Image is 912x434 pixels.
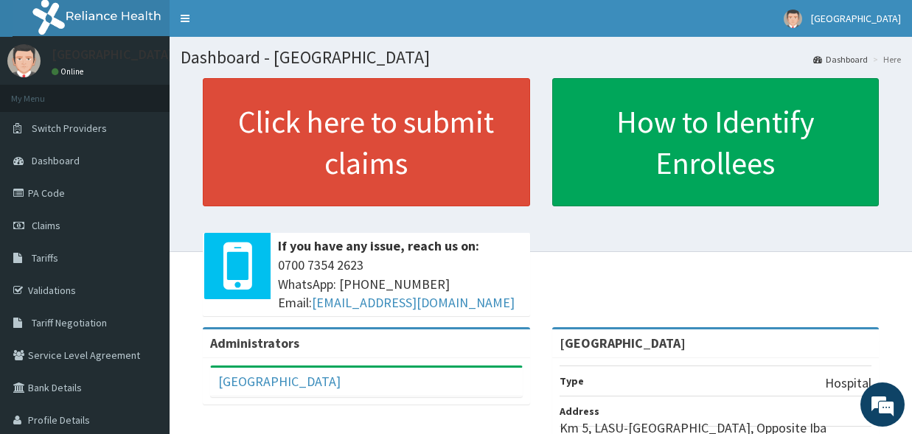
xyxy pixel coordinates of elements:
span: Claims [32,219,60,232]
b: Administrators [210,335,299,351]
b: Type [560,374,584,388]
a: [GEOGRAPHIC_DATA] [218,373,341,390]
p: Hospital [825,374,871,393]
span: 0700 7354 2623 WhatsApp: [PHONE_NUMBER] Email: [278,256,523,312]
a: Click here to submit claims [203,78,530,206]
strong: [GEOGRAPHIC_DATA] [560,335,686,351]
p: [GEOGRAPHIC_DATA] [52,48,173,61]
span: Dashboard [32,154,80,167]
img: User Image [784,10,802,28]
span: Tariff Negotiation [32,316,107,329]
span: Tariffs [32,251,58,265]
li: Here [869,53,901,66]
b: Address [560,405,599,418]
h1: Dashboard - [GEOGRAPHIC_DATA] [181,48,901,67]
a: [EMAIL_ADDRESS][DOMAIN_NAME] [312,294,515,311]
a: How to Identify Enrollees [552,78,880,206]
img: User Image [7,44,41,77]
a: Online [52,66,87,77]
span: [GEOGRAPHIC_DATA] [811,12,901,25]
b: If you have any issue, reach us on: [278,237,479,254]
a: Dashboard [813,53,868,66]
span: Switch Providers [32,122,107,135]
